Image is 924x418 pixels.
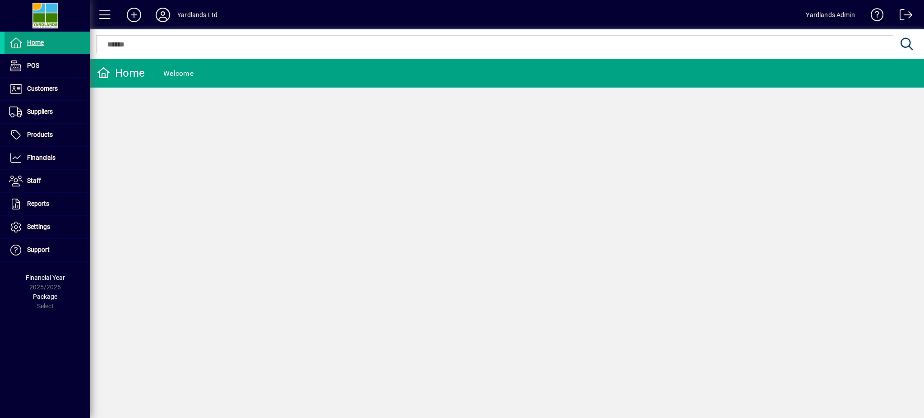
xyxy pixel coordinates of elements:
[27,223,50,230] span: Settings
[27,39,44,46] span: Home
[27,246,50,253] span: Support
[5,55,90,77] a: POS
[806,8,855,22] div: Yardlands Admin
[5,239,90,261] a: Support
[26,274,65,281] span: Financial Year
[148,7,177,23] button: Profile
[27,85,58,92] span: Customers
[33,293,57,300] span: Package
[27,108,53,115] span: Suppliers
[27,200,49,207] span: Reports
[27,154,55,161] span: Financials
[27,177,41,184] span: Staff
[5,124,90,146] a: Products
[27,131,53,138] span: Products
[5,193,90,215] a: Reports
[864,2,884,31] a: Knowledge Base
[5,170,90,192] a: Staff
[27,62,39,69] span: POS
[5,147,90,169] a: Financials
[5,78,90,100] a: Customers
[5,101,90,123] a: Suppliers
[97,66,145,80] div: Home
[893,2,913,31] a: Logout
[120,7,148,23] button: Add
[5,216,90,238] a: Settings
[177,8,217,22] div: Yardlands Ltd
[163,66,194,81] div: Welcome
